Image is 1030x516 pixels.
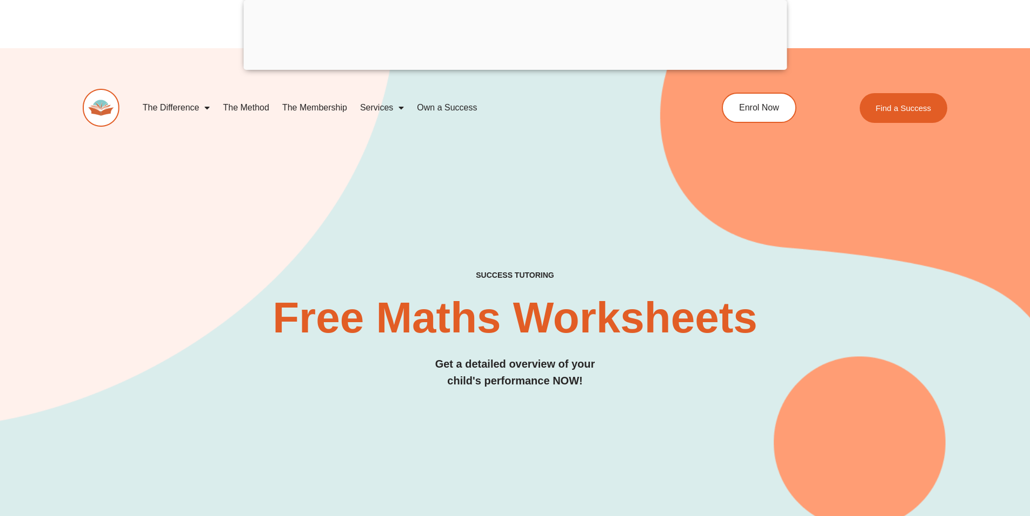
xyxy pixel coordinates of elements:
[722,93,796,123] a: Enrol Now
[83,271,948,280] h4: SUCCESS TUTORING​
[850,394,1030,516] iframe: Chat Widget
[136,95,673,120] nav: Menu
[276,95,354,120] a: The Membership
[83,296,948,339] h2: Free Maths Worksheets​
[354,95,410,120] a: Services
[216,95,275,120] a: The Method
[410,95,483,120] a: Own a Success
[876,104,932,112] span: Find a Success
[739,103,779,112] span: Enrol Now
[860,93,948,123] a: Find a Success
[83,356,948,389] h3: Get a detailed overview of your child's performance NOW!
[136,95,217,120] a: The Difference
